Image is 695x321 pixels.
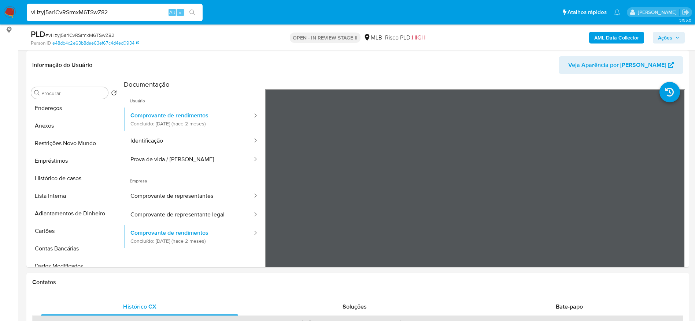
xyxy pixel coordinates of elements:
span: HIGH [412,33,425,42]
b: AML Data Collector [594,32,639,44]
button: Restrições Novo Mundo [28,135,120,152]
span: # vHzyj5ar1CvRSrmxM6TSwZ82 [45,31,114,39]
button: search-icon [185,7,200,18]
h1: Informação do Usuário [32,61,92,69]
b: PLD [31,28,45,40]
span: Alt [169,9,175,16]
span: 3.155.0 [679,17,691,23]
span: Histórico CX [123,302,156,311]
button: Ações [653,32,685,44]
button: Dados Modificados [28,257,120,275]
input: Procurar [41,90,105,97]
span: Risco PLD: [385,34,425,42]
span: Soluções [343,302,367,311]
button: Contas Bancárias [28,240,120,257]
span: Bate-papo [556,302,583,311]
b: Person ID [31,40,51,46]
button: Retornar ao pedido padrão [111,90,117,98]
button: Cartões [28,222,120,240]
button: Procurar [34,90,40,96]
p: eduardo.dutra@mercadolivre.com [638,9,679,16]
span: Atalhos rápidos [568,8,607,16]
button: Lista Interna [28,187,120,205]
p: OPEN - IN REVIEW STAGE II [290,33,361,43]
span: Veja Aparência por [PERSON_NAME] [568,56,666,74]
a: e48db4c2e63b8dee63ef67c4d4ed0934 [52,40,139,46]
button: Endereços [28,99,120,117]
span: Ações [658,32,672,44]
span: s [179,9,181,16]
button: Histórico de casos [28,170,120,187]
a: Sair [682,8,690,16]
button: Empréstimos [28,152,120,170]
button: Adiantamentos de Dinheiro [28,205,120,222]
div: MLB [363,34,382,42]
button: Anexos [28,117,120,135]
button: AML Data Collector [589,32,644,44]
button: Veja Aparência por [PERSON_NAME] [559,56,683,74]
h1: Contatos [32,279,683,286]
a: Notificações [614,9,620,15]
input: Pesquise usuários ou casos... [27,8,203,17]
